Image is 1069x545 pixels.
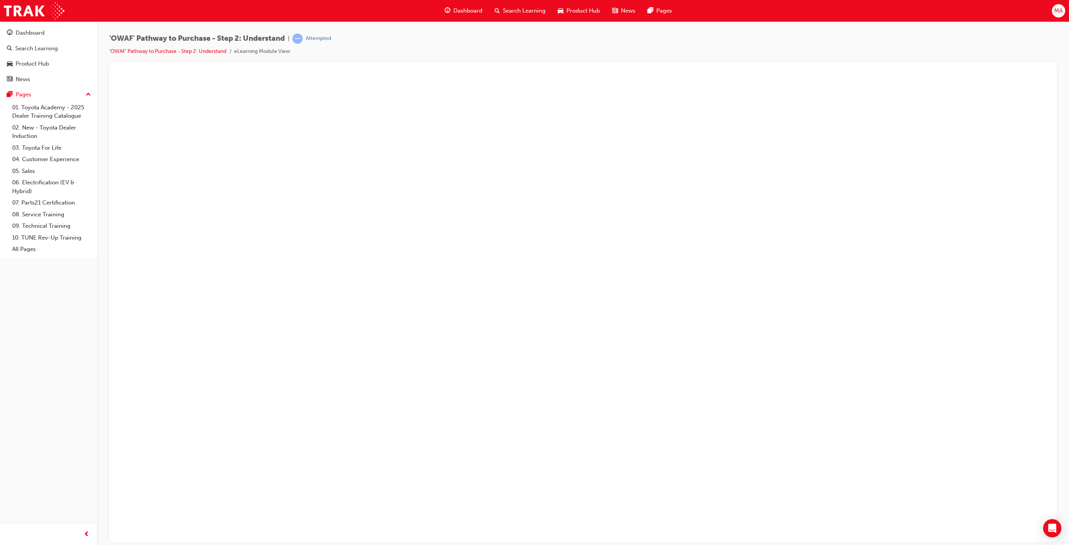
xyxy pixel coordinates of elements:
a: All Pages [9,243,94,255]
a: Dashboard [3,26,94,40]
a: 'OWAF' Pathway to Purchase - Step 2: Understand [109,48,227,54]
a: 10. TUNE Rev-Up Training [9,232,94,244]
div: News [16,75,30,84]
div: Product Hub [16,59,49,68]
a: 02. New - Toyota Dealer Induction [9,122,94,142]
a: 06. Electrification (EV & Hybrid) [9,177,94,197]
span: prev-icon [84,530,89,539]
span: News [621,6,635,15]
span: Pages [656,6,672,15]
a: 03. Toyota For Life [9,142,94,154]
span: Product Hub [566,6,600,15]
a: Search Learning [3,42,94,56]
span: car-icon [558,6,563,16]
li: eLearning Module View [234,47,290,56]
div: Search Learning [15,44,58,53]
button: DashboardSearch LearningProduct HubNews [3,24,94,88]
a: car-iconProduct Hub [552,3,606,19]
a: 05. Sales [9,165,94,177]
a: search-iconSearch Learning [488,3,552,19]
a: 07. Parts21 Certification [9,197,94,209]
div: Attempted [306,35,331,42]
span: up-icon [86,90,91,100]
a: 01. Toyota Academy - 2025 Dealer Training Catalogue [9,102,94,122]
span: pages-icon [648,6,653,16]
span: search-icon [7,45,12,52]
a: 08. Service Training [9,209,94,221]
img: Trak [4,2,64,19]
span: news-icon [612,6,618,16]
span: guage-icon [7,30,13,37]
span: Search Learning [503,6,546,15]
span: guage-icon [445,6,450,16]
button: Pages [3,88,94,102]
a: 09. Technical Training [9,220,94,232]
button: MA [1052,4,1065,18]
div: Open Intercom Messenger [1043,519,1061,537]
span: MA [1054,6,1063,15]
span: car-icon [7,61,13,67]
span: news-icon [7,76,13,83]
span: 'OWAF' Pathway to Purchase - Step 2: Understand [109,34,285,43]
div: Pages [16,90,31,99]
a: News [3,72,94,86]
span: search-icon [495,6,500,16]
a: news-iconNews [606,3,641,19]
a: pages-iconPages [641,3,678,19]
div: Dashboard [16,29,45,37]
span: | [288,34,289,43]
span: learningRecordVerb_ATTEMPT-icon [292,34,303,44]
a: Product Hub [3,57,94,71]
a: guage-iconDashboard [439,3,488,19]
a: 04. Customer Experience [9,153,94,165]
span: pages-icon [7,91,13,98]
span: Dashboard [453,6,482,15]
